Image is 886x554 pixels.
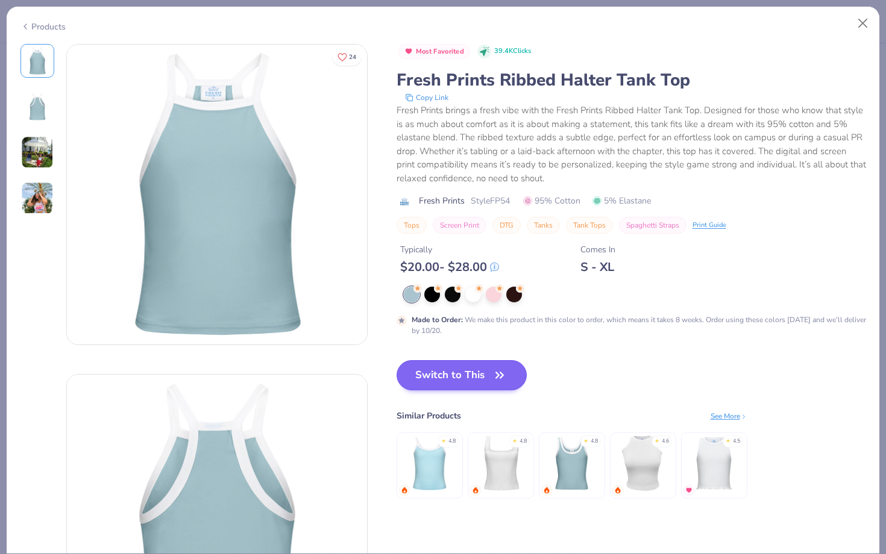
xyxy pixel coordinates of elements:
div: Fresh Prints brings a fresh vibe with the Fresh Prints Ribbed Halter Tank Top. Designed for those... [397,104,866,185]
span: 5% Elastane [592,195,651,207]
img: Most Favorited sort [404,46,413,56]
img: brand logo [397,197,413,207]
img: MostFav.gif [685,487,693,494]
img: trending.gif [401,487,408,494]
span: 95% Cotton [523,195,580,207]
div: We make this product in this color to order, which means it takes 8 weeks. Order using these colo... [412,314,866,336]
span: 39.4K Clicks [494,46,531,57]
div: Typically [400,243,499,256]
div: Fresh Prints Ribbed Halter Tank Top [397,69,866,92]
span: Most Favorited [416,48,464,55]
div: Products [20,20,66,33]
button: Tops [397,217,427,234]
img: Back [23,92,52,121]
div: ★ [583,437,588,442]
button: Switch to This [397,360,527,390]
img: trending.gif [543,487,550,494]
img: Fresh Prints Marilyn Tank Top [614,435,671,492]
span: Fresh Prints [419,195,465,207]
button: Tanks [527,217,560,234]
button: Screen Print [433,217,486,234]
div: $ 20.00 - $ 28.00 [400,260,499,275]
img: Front [67,45,367,344]
img: User generated content [21,136,54,169]
img: Fresh Prints Cali Camisole Top [401,435,458,492]
span: Style FP54 [471,195,510,207]
div: Similar Products [397,409,461,422]
button: Badge Button [398,44,471,60]
div: ★ [655,437,659,442]
strong: Made to Order : [412,315,463,325]
img: Front [23,46,52,75]
div: 4.6 [662,437,669,446]
button: Tank Tops [566,217,613,234]
button: copy to clipboard [401,92,452,104]
img: trending.gif [472,487,479,494]
div: 4.5 [733,437,740,446]
div: 4.8 [448,437,456,446]
img: User generated content [21,182,54,214]
div: ★ [726,437,730,442]
button: Like [332,48,362,66]
button: Close [852,12,875,35]
div: See More [711,411,747,422]
img: Fresh Prints Sasha Crop Top [685,435,743,492]
button: DTG [492,217,521,234]
img: Fresh Prints Sunset Blvd Ribbed Scoop Tank Top [543,435,600,492]
img: Fresh Prints Sydney Square Neck Tank Top [472,435,529,492]
div: S - XL [580,260,615,275]
div: ★ [512,437,517,442]
div: 4.8 [591,437,598,446]
div: ★ [441,437,446,442]
img: trending.gif [614,487,621,494]
div: Print Guide [693,220,726,231]
span: 24 [349,54,356,60]
div: Comes In [580,243,615,256]
div: 4.8 [520,437,527,446]
button: Spaghetti Straps [619,217,686,234]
